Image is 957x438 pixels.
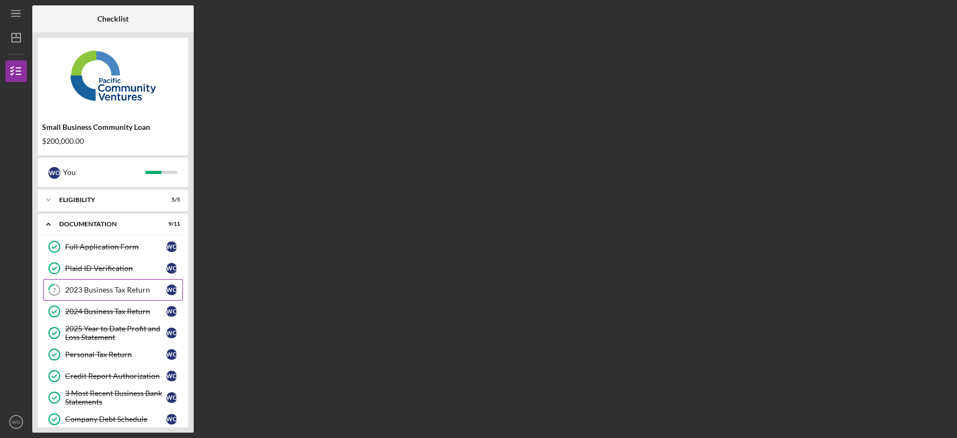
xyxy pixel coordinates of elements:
div: $200,000.00 [42,137,184,145]
a: Credit Report AuthorizationWO [43,365,183,387]
div: 3 Most Recent Business Bank Statements [65,389,166,406]
div: 2025 Year to Date Profit and Loss Statement [65,324,166,342]
div: Documentation [59,221,153,227]
div: Small Business Community Loan [42,123,184,131]
div: W O [166,241,177,252]
a: Full Application FormWO [43,236,183,258]
a: Personal Tax ReturnWO [43,344,183,365]
div: W O [166,371,177,381]
div: W O [166,263,177,274]
div: Full Application Form [65,242,166,251]
text: WO [12,419,21,425]
div: Plaid ID Verification [65,264,166,273]
div: W O [166,328,177,338]
a: Plaid ID VerificationWO [43,258,183,279]
div: W O [166,284,177,295]
div: W O [48,167,60,179]
tspan: 7 [53,287,56,294]
div: Personal Tax Return [65,350,166,359]
div: Eligibility [59,197,153,203]
img: Product logo [38,43,188,108]
a: Company Debt ScheduleWO [43,408,183,430]
div: 5 / 5 [161,197,180,203]
div: Credit Report Authorization [65,372,166,380]
div: You [63,163,145,182]
div: W O [166,414,177,425]
a: 2024 Business Tax ReturnWO [43,301,183,322]
a: 72023 Business Tax ReturnWO [43,279,183,301]
div: W O [166,306,177,317]
button: WO [5,411,27,433]
div: W O [166,349,177,360]
div: 2024 Business Tax Return [65,307,166,316]
div: Company Debt Schedule [65,415,166,423]
a: 3 Most Recent Business Bank StatementsWO [43,387,183,408]
a: 2025 Year to Date Profit and Loss StatementWO [43,322,183,344]
div: W O [166,392,177,403]
b: Checklist [97,15,129,23]
div: 9 / 11 [161,221,180,227]
div: 2023 Business Tax Return [65,286,166,294]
